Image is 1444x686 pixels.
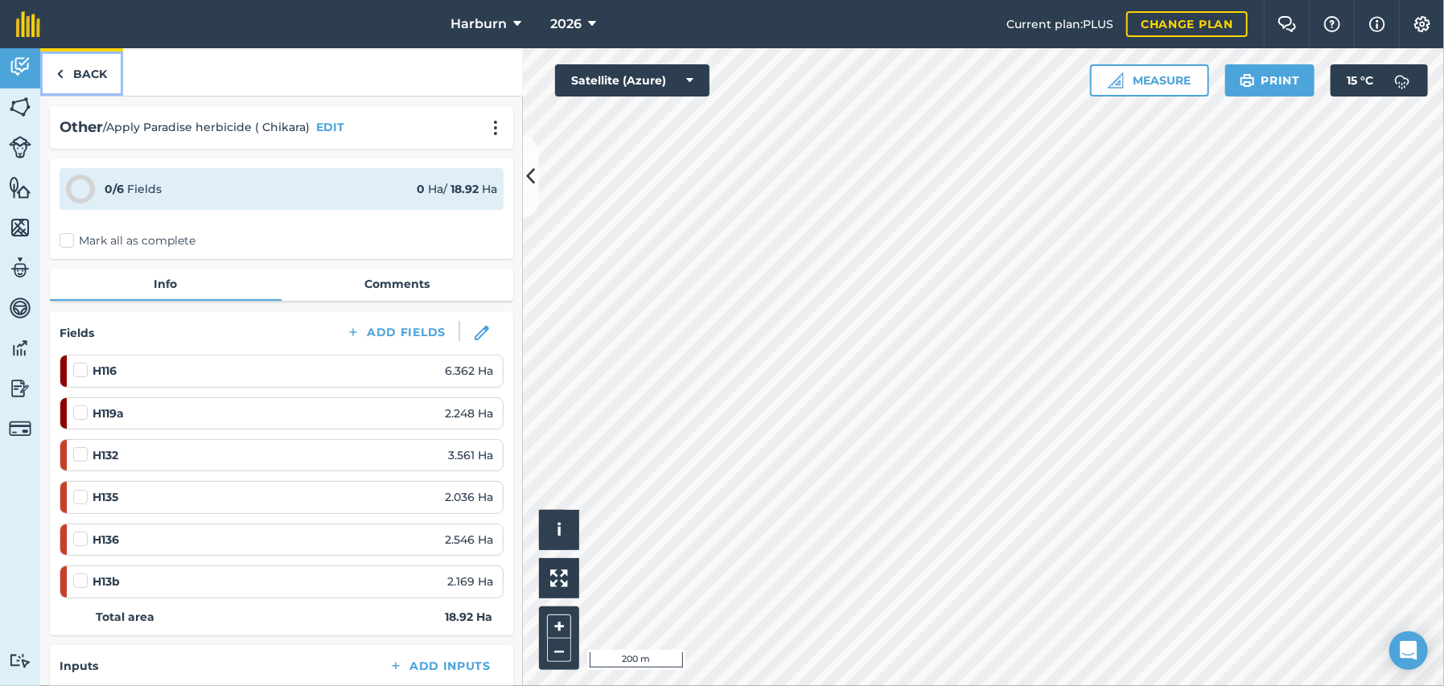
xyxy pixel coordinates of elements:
button: – [547,639,571,662]
div: Fields [105,180,162,198]
button: + [547,614,571,639]
div: Ha / Ha [417,180,497,198]
img: Ruler icon [1108,72,1124,88]
img: A question mark icon [1323,16,1342,32]
div: Open Intercom Messenger [1389,631,1428,670]
strong: H135 [93,488,118,506]
a: Comments [282,269,513,299]
img: svg+xml;base64,PHN2ZyB3aWR0aD0iMTgiIGhlaWdodD0iMTgiIHZpZXdCb3g9IjAgMCAxOCAxOCIgZmlsbD0ibm9uZSIgeG... [475,326,489,340]
img: svg+xml;base64,PD94bWwgdmVyc2lvbj0iMS4wIiBlbmNvZGluZz0idXRmLTgiPz4KPCEtLSBHZW5lcmF0b3I6IEFkb2JlIE... [9,376,31,401]
button: Satellite (Azure) [555,64,710,97]
span: 2.036 Ha [445,488,493,506]
strong: H13b [93,573,120,590]
img: svg+xml;base64,PD94bWwgdmVyc2lvbj0iMS4wIiBlbmNvZGluZz0idXRmLTgiPz4KPCEtLSBHZW5lcmF0b3I6IEFkb2JlIE... [9,136,31,158]
button: i [539,510,579,550]
img: svg+xml;base64,PHN2ZyB4bWxucz0iaHR0cDovL3d3dy53My5vcmcvMjAwMC9zdmciIHdpZHRoPSIxNyIgaGVpZ2h0PSIxNy... [1369,14,1385,34]
img: svg+xml;base64,PHN2ZyB4bWxucz0iaHR0cDovL3d3dy53My5vcmcvMjAwMC9zdmciIHdpZHRoPSI5IiBoZWlnaHQ9IjI0Ii... [56,64,64,84]
strong: H136 [93,531,119,548]
button: Print [1225,64,1315,97]
span: 6.362 Ha [445,362,493,380]
strong: 18.92 Ha [445,608,492,626]
label: Mark all as complete [60,232,195,249]
button: Measure [1090,64,1209,97]
img: Two speech bubbles overlapping with the left bubble in the forefront [1277,16,1297,32]
span: i [557,520,562,540]
img: svg+xml;base64,PD94bWwgdmVyc2lvbj0iMS4wIiBlbmNvZGluZz0idXRmLTgiPz4KPCEtLSBHZW5lcmF0b3I6IEFkb2JlIE... [9,55,31,79]
img: svg+xml;base64,PHN2ZyB4bWxucz0iaHR0cDovL3d3dy53My5vcmcvMjAwMC9zdmciIHdpZHRoPSI1NiIgaGVpZ2h0PSI2MC... [9,175,31,199]
img: A cog icon [1413,16,1432,32]
span: 2.169 Ha [447,573,493,590]
h4: Inputs [60,657,98,675]
button: Add Inputs [376,655,504,677]
a: Back [40,48,123,96]
span: / Apply Paradise herbicide ( Chikara) [103,118,310,136]
span: 15 ° C [1347,64,1373,97]
img: svg+xml;base64,PD94bWwgdmVyc2lvbj0iMS4wIiBlbmNvZGluZz0idXRmLTgiPz4KPCEtLSBHZW5lcmF0b3I6IEFkb2JlIE... [9,336,31,360]
button: EDIT [316,118,344,136]
button: Add Fields [333,321,459,343]
img: svg+xml;base64,PHN2ZyB4bWxucz0iaHR0cDovL3d3dy53My5vcmcvMjAwMC9zdmciIHdpZHRoPSIxOSIgaGVpZ2h0PSIyNC... [1240,71,1255,90]
strong: H119a [93,405,124,422]
strong: 0 / 6 [105,182,124,196]
img: svg+xml;base64,PD94bWwgdmVyc2lvbj0iMS4wIiBlbmNvZGluZz0idXRmLTgiPz4KPCEtLSBHZW5lcmF0b3I6IEFkb2JlIE... [9,296,31,320]
strong: H132 [93,446,118,464]
span: 2026 [550,14,582,34]
img: svg+xml;base64,PHN2ZyB4bWxucz0iaHR0cDovL3d3dy53My5vcmcvMjAwMC9zdmciIHdpZHRoPSI1NiIgaGVpZ2h0PSI2MC... [9,95,31,119]
span: 2.248 Ha [445,405,493,422]
a: Info [50,269,282,299]
img: svg+xml;base64,PD94bWwgdmVyc2lvbj0iMS4wIiBlbmNvZGluZz0idXRmLTgiPz4KPCEtLSBHZW5lcmF0b3I6IEFkb2JlIE... [9,417,31,440]
img: svg+xml;base64,PHN2ZyB4bWxucz0iaHR0cDovL3d3dy53My5vcmcvMjAwMC9zdmciIHdpZHRoPSIyMCIgaGVpZ2h0PSIyNC... [486,120,505,136]
strong: H116 [93,362,117,380]
img: svg+xml;base64,PHN2ZyB4bWxucz0iaHR0cDovL3d3dy53My5vcmcvMjAwMC9zdmciIHdpZHRoPSI1NiIgaGVpZ2h0PSI2MC... [9,216,31,240]
img: svg+xml;base64,PD94bWwgdmVyc2lvbj0iMS4wIiBlbmNvZGluZz0idXRmLTgiPz4KPCEtLSBHZW5lcmF0b3I6IEFkb2JlIE... [9,256,31,280]
img: svg+xml;base64,PD94bWwgdmVyc2lvbj0iMS4wIiBlbmNvZGluZz0idXRmLTgiPz4KPCEtLSBHZW5lcmF0b3I6IEFkb2JlIE... [1386,64,1418,97]
h4: Fields [60,324,94,342]
span: Current plan : PLUS [1006,15,1113,33]
img: fieldmargin Logo [16,11,40,37]
span: 2.546 Ha [445,531,493,548]
a: Change plan [1126,11,1248,37]
button: 15 °C [1331,64,1428,97]
strong: Total area [96,608,154,626]
img: svg+xml;base64,PD94bWwgdmVyc2lvbj0iMS4wIiBlbmNvZGluZz0idXRmLTgiPz4KPCEtLSBHZW5lcmF0b3I6IEFkb2JlIE... [9,653,31,668]
span: Harburn [451,14,508,34]
span: 3.561 Ha [448,446,493,464]
strong: 0 [417,182,425,196]
img: Four arrows, one pointing top left, one top right, one bottom right and the last bottom left [550,569,568,587]
h2: Other [60,116,103,139]
strong: 18.92 [450,182,479,196]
